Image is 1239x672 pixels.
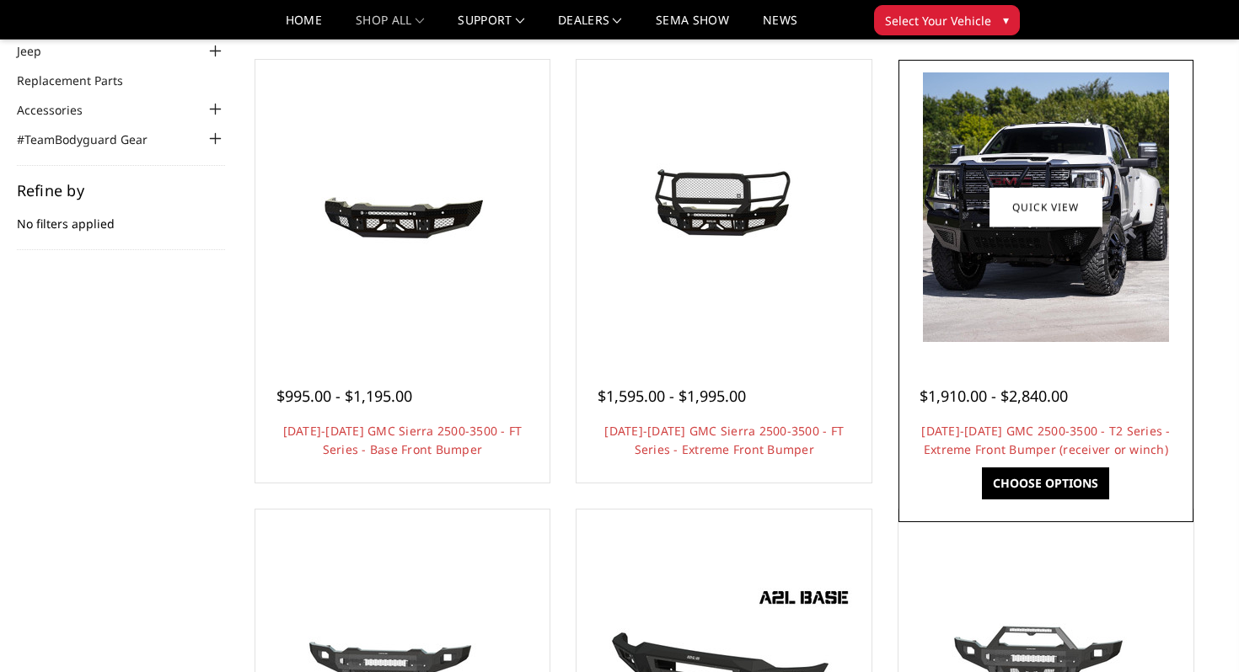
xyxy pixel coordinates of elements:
img: 2020-2023 GMC 2500-3500 - T2 Series - Extreme Front Bumper (receiver or winch) [923,72,1169,342]
a: #TeamBodyguard Gear [17,131,169,148]
a: 2020-2023 GMC Sierra 2500-3500 - FT Series - Extreme Front Bumper 2020-2023 GMC Sierra 2500-3500 ... [581,64,867,350]
span: Select Your Vehicle [885,12,991,29]
div: No filters applied [17,183,226,250]
a: Dealers [558,14,622,39]
span: ▾ [1003,11,1009,29]
button: Select Your Vehicle [874,5,1020,35]
a: [DATE]-[DATE] GMC Sierra 2500-3500 - FT Series - Base Front Bumper [283,423,523,457]
a: [DATE]-[DATE] GMC Sierra 2500-3500 - FT Series - Extreme Front Bumper [604,423,844,457]
h5: Refine by [17,183,226,198]
span: $995.00 - $1,195.00 [276,386,412,406]
a: [DATE]-[DATE] GMC 2500-3500 - T2 Series - Extreme Front Bumper (receiver or winch) [921,423,1170,457]
a: Support [458,14,524,39]
a: SEMA Show [656,14,729,39]
a: shop all [356,14,424,39]
a: News [763,14,797,39]
span: $1,910.00 - $2,840.00 [920,386,1068,406]
a: Choose Options [982,467,1109,499]
a: Accessories [17,101,104,119]
a: Quick view [990,187,1102,227]
a: Jeep [17,42,62,60]
a: 2020-2023 GMC Sierra 2500-3500 - FT Series - Base Front Bumper 2020-2023 GMC Sierra 2500-3500 - F... [260,64,546,350]
a: Replacement Parts [17,72,144,89]
a: Home [286,14,322,39]
span: $1,595.00 - $1,995.00 [598,386,746,406]
a: 2020-2023 GMC 2500-3500 - T2 Series - Extreme Front Bumper (receiver or winch) 2020-2023 GMC 2500... [903,64,1189,350]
